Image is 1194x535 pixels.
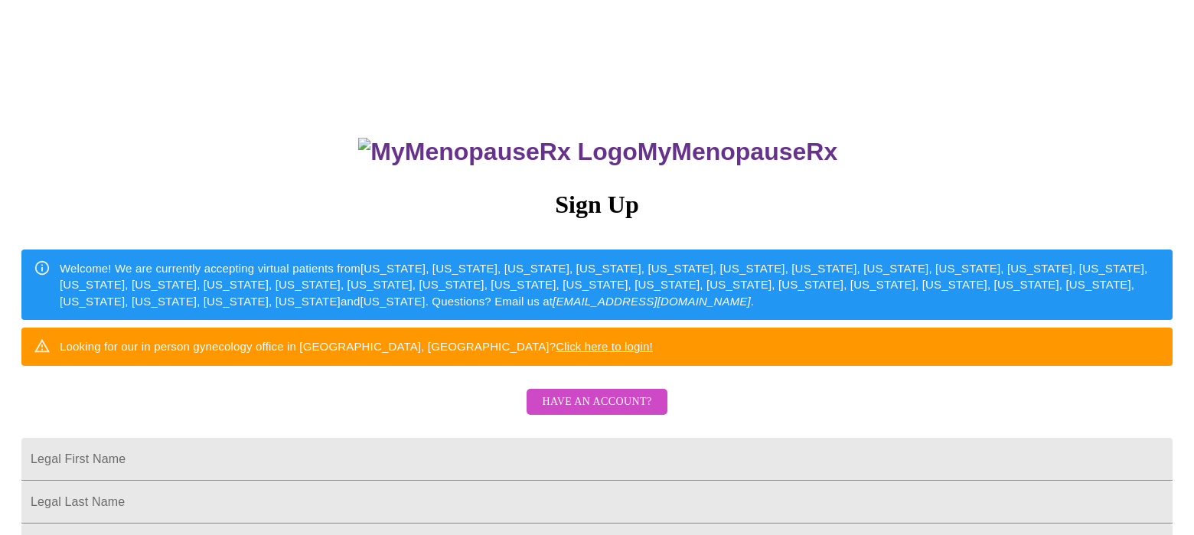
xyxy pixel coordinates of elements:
[60,332,653,360] div: Looking for our in person gynecology office in [GEOGRAPHIC_DATA], [GEOGRAPHIC_DATA]?
[527,389,667,416] button: Have an account?
[523,405,670,418] a: Have an account?
[553,295,751,308] em: [EMAIL_ADDRESS][DOMAIN_NAME]
[542,393,651,412] span: Have an account?
[60,254,1160,315] div: Welcome! We are currently accepting virtual patients from [US_STATE], [US_STATE], [US_STATE], [US...
[358,138,637,166] img: MyMenopauseRx Logo
[21,191,1173,219] h3: Sign Up
[556,340,653,353] a: Click here to login!
[24,138,1173,166] h3: MyMenopauseRx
